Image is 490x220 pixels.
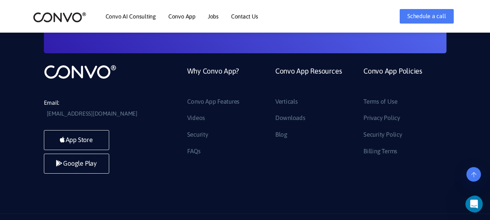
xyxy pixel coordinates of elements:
[44,97,153,119] li: Email:
[363,112,400,124] a: Privacy Policy
[465,195,488,213] iframe: Intercom live chat
[33,12,86,23] img: logo_2.png
[44,154,109,174] a: Google Play
[363,96,397,108] a: Terms of Use
[47,108,137,119] a: [EMAIL_ADDRESS][DOMAIN_NAME]
[275,96,298,108] a: Verticals
[275,64,342,96] a: Convo App Resources
[187,112,205,124] a: Videos
[187,96,240,108] a: Convo App Features
[44,130,109,150] a: App Store
[182,64,446,162] div: Footer
[275,112,305,124] a: Downloads
[363,146,397,157] a: Billing Terms
[363,64,422,96] a: Convo App Policies
[231,13,258,19] a: Contact Us
[44,64,116,79] img: logo_not_found
[168,13,195,19] a: Convo App
[187,129,208,141] a: Security
[187,64,239,96] a: Why Convo App?
[400,9,453,24] a: Schedule a call
[363,129,402,141] a: Security Policy
[106,13,156,19] a: Convo AI Consulting
[275,129,287,141] a: Blog
[208,13,219,19] a: Jobs
[187,146,201,157] a: FAQs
